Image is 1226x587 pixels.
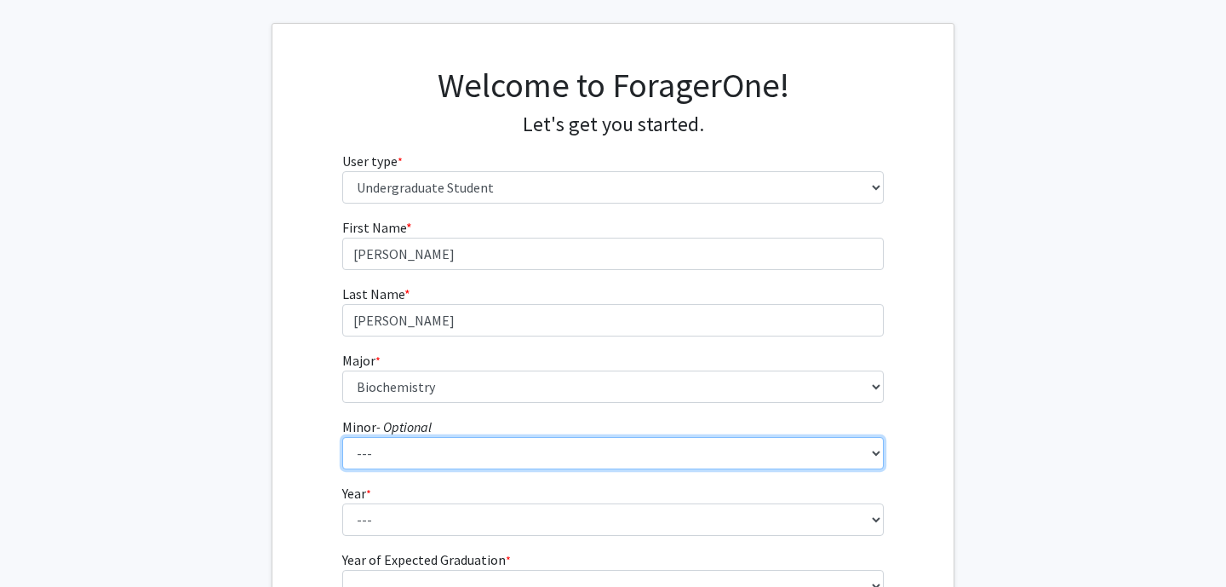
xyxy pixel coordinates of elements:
[342,417,432,437] label: Minor
[342,285,404,302] span: Last Name
[342,350,381,371] label: Major
[342,483,371,504] label: Year
[342,550,511,570] label: Year of Expected Graduation
[376,418,432,435] i: - Optional
[13,510,72,574] iframe: Chat
[342,65,885,106] h1: Welcome to ForagerOne!
[342,112,885,137] h4: Let's get you started.
[342,219,406,236] span: First Name
[342,151,403,171] label: User type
